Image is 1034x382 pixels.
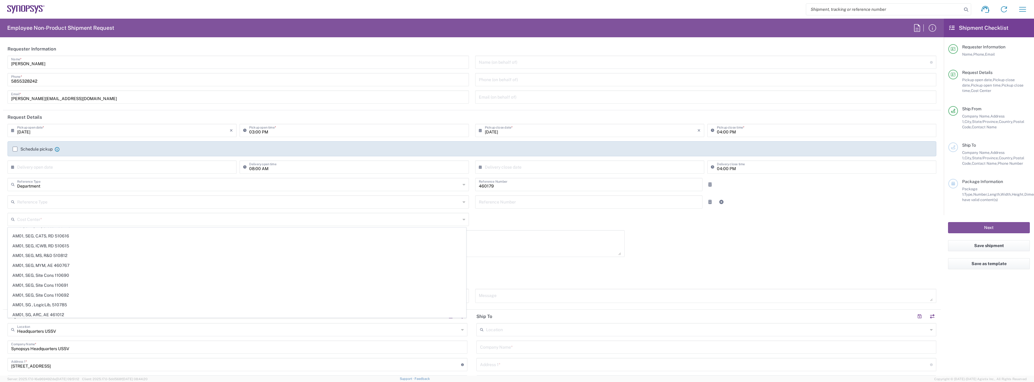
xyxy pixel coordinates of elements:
[988,192,1001,197] span: Length,
[973,192,988,197] span: Number,
[962,78,993,82] span: Pickup open date,
[962,179,1003,184] span: Package Information
[8,241,466,251] span: AM01, SEG, ICWB, RD 510615
[962,143,976,148] span: Ship To
[7,377,79,381] span: Server: 2025.17.0-16a969492de
[948,240,1030,251] button: Save shipment
[8,46,56,52] h2: Requester Information
[949,24,1008,32] h2: Shipment Checklist
[971,83,1002,87] span: Pickup open time,
[964,192,973,197] span: Type,
[8,291,466,300] span: AM01, SEG, Site Cons 110692
[972,161,998,166] span: Contact Name,
[972,119,999,124] span: State/Province,
[948,222,1030,233] button: Next
[56,377,79,381] span: [DATE] 09:51:12
[806,4,962,15] input: Shipment, tracking or reference number
[962,44,1005,49] span: Requester Information
[717,198,726,206] a: Add Reference
[82,377,148,381] span: Client: 2025.17.0-5dd568f
[706,198,714,206] a: Remove Reference
[8,261,466,270] span: AM01, SEG, MYM, AE 460767
[999,119,1013,124] span: Country,
[697,126,701,135] i: ×
[962,106,981,111] span: Ship From
[998,161,1023,166] span: Phone Number
[972,125,997,129] span: Contact Name
[962,70,993,75] span: Request Details
[8,231,466,241] span: AM01, SEG, CATS, RD 510616
[934,376,1027,382] span: Copyright © [DATE]-[DATE] Agistix Inc., All Rights Reserved
[706,180,714,189] a: Remove Reference
[973,52,985,57] span: Phone,
[8,281,466,290] span: AM01, SEG, Site Cons 110691
[8,300,466,310] span: AM01, SG , LogicLib, 510785
[948,258,1030,269] button: Save as template
[13,147,53,151] label: Schedule pickup
[999,156,1013,160] span: Country,
[415,377,430,380] a: Feedback
[8,271,466,280] span: AM01, SEG, Site Cons 110690
[122,377,148,381] span: [DATE] 08:44:20
[8,251,466,260] span: AM01, SEG, MS, R&D 510812
[7,24,114,32] h2: Employee Non-Product Shipment Request
[972,156,999,160] span: State/Province,
[965,119,972,124] span: City,
[962,52,973,57] span: Name,
[962,150,990,155] span: Company Name,
[962,187,977,197] span: Package 1:
[476,313,492,319] h2: Ship To
[962,114,990,118] span: Company Name,
[965,156,972,160] span: City,
[971,88,991,93] span: Cost Center
[8,310,466,319] span: AM01, SG, ARC, AE 461012
[985,52,995,57] span: Email
[8,114,42,120] h2: Request Details
[1001,192,1012,197] span: Width,
[1012,192,1024,197] span: Height,
[400,377,415,380] a: Support
[230,126,233,135] i: ×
